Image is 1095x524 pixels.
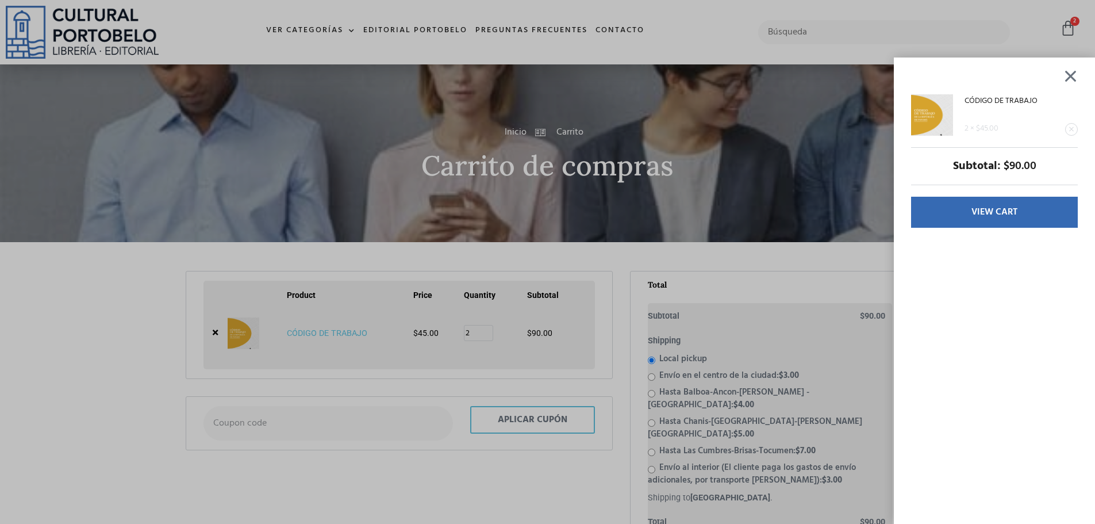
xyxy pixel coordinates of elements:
a: View cart [911,197,1078,228]
a: CÓDIGO DE TRABAJO [965,94,1038,108]
span: View cart [971,205,1017,219]
span: $ [976,122,980,135]
bdi: 45.00 [976,122,998,135]
span: 2 × [965,122,974,135]
span: $ [1004,157,1009,175]
bdi: 90.00 [1004,157,1036,175]
strong: Subtotal: [953,157,1001,175]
